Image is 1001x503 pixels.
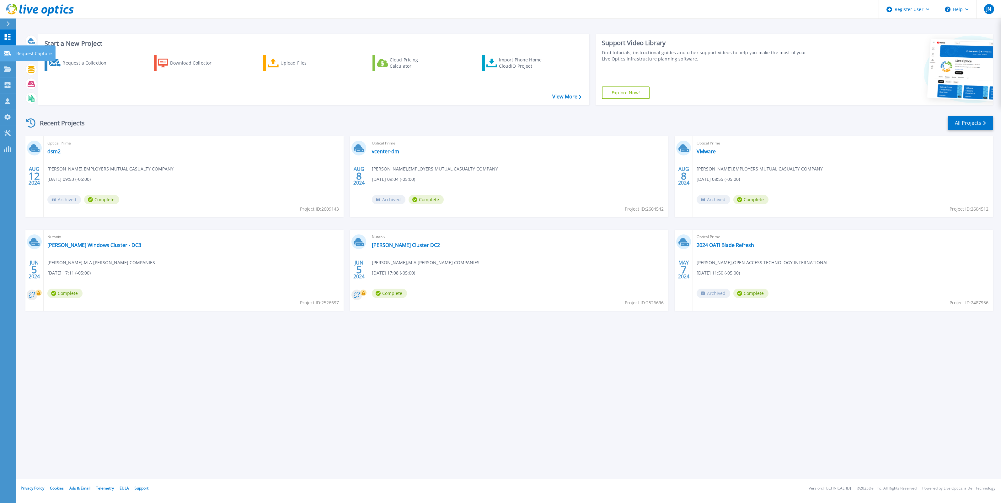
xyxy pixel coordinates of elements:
[353,258,365,281] div: JUN 2024
[499,57,548,69] div: Import Phone Home CloudIQ Project
[45,55,115,71] a: Request a Collection
[47,140,340,147] span: Optical Prime
[372,165,498,172] span: [PERSON_NAME] , EMPLOYERS MUTUAL CASUALTY COMPANY
[45,40,581,47] h3: Start a New Project
[300,299,339,306] span: Project ID: 2526697
[809,486,851,490] li: Version: [TECHNICAL_ID]
[47,195,81,204] span: Archived
[697,242,754,248] a: 2024 OATI Blade Refresh
[372,195,405,204] span: Archived
[922,486,995,490] li: Powered by Live Optics, a Dell Technology
[96,485,114,491] a: Telemetry
[16,45,52,62] p: Request Capture
[47,176,91,183] span: [DATE] 09:53 (-05:00)
[681,173,687,179] span: 8
[733,195,768,204] span: Complete
[170,57,220,69] div: Download Collector
[24,115,93,131] div: Recent Projects
[697,140,989,147] span: Optical Prime
[356,267,362,272] span: 5
[697,270,740,276] span: [DATE] 11:50 (-05:00)
[47,289,83,298] span: Complete
[29,173,40,179] span: 12
[372,259,479,266] span: [PERSON_NAME] , M A [PERSON_NAME] COMPANIES
[625,206,664,212] span: Project ID: 2604542
[281,57,331,69] div: Upload Files
[625,299,664,306] span: Project ID: 2526696
[602,50,809,62] div: Find tutorials, instructional guides and other support videos to help you make the most of your L...
[120,485,129,491] a: EULA
[372,270,415,276] span: [DATE] 17:08 (-05:00)
[697,289,730,298] span: Archived
[602,86,650,99] a: Explore Now!
[28,165,40,187] div: AUG 2024
[372,242,440,248] a: [PERSON_NAME] Cluster DC2
[390,57,440,69] div: Cloud Pricing Calculator
[697,148,716,155] a: VMware
[47,259,155,266] span: [PERSON_NAME] , M A [PERSON_NAME] COMPANIES
[353,165,365,187] div: AUG 2024
[697,233,989,240] span: Optical Prime
[602,39,809,47] div: Support Video Library
[47,242,141,248] a: [PERSON_NAME] Windows Cluster - DC3
[697,195,730,204] span: Archived
[409,195,444,204] span: Complete
[372,176,415,183] span: [DATE] 09:04 (-05:00)
[950,299,988,306] span: Project ID: 2487956
[372,140,665,147] span: Optical Prime
[372,233,665,240] span: Nutanix
[697,165,823,172] span: [PERSON_NAME] , EMPLOYERS MUTUAL CASUALTY COMPANY
[50,485,64,491] a: Cookies
[69,485,90,491] a: Ads & Email
[154,55,224,71] a: Download Collector
[948,116,993,130] a: All Projects
[47,233,340,240] span: Nutanix
[681,267,687,272] span: 7
[356,173,362,179] span: 8
[857,486,917,490] li: © 2025 Dell Inc. All Rights Reserved
[84,195,119,204] span: Complete
[47,270,91,276] span: [DATE] 17:11 (-05:00)
[372,289,407,298] span: Complete
[372,148,399,155] a: vcenter-dm
[47,165,174,172] span: [PERSON_NAME] , EMPLOYERS MUTUAL CASUALTY COMPANY
[263,55,333,71] a: Upload Files
[300,206,339,212] span: Project ID: 2609143
[678,165,690,187] div: AUG 2024
[135,485,148,491] a: Support
[986,7,991,12] span: JN
[950,206,988,212] span: Project ID: 2604512
[678,258,690,281] div: MAY 2024
[21,485,44,491] a: Privacy Policy
[28,258,40,281] div: JUN 2024
[697,176,740,183] span: [DATE] 08:55 (-05:00)
[733,289,768,298] span: Complete
[697,259,828,266] span: [PERSON_NAME] , OPEN ACCESS TECHNOLOGY INTERNATIONAL
[552,94,581,100] a: View More
[372,55,442,71] a: Cloud Pricing Calculator
[62,57,113,69] div: Request a Collection
[31,267,37,272] span: 5
[47,148,61,155] a: dsm2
